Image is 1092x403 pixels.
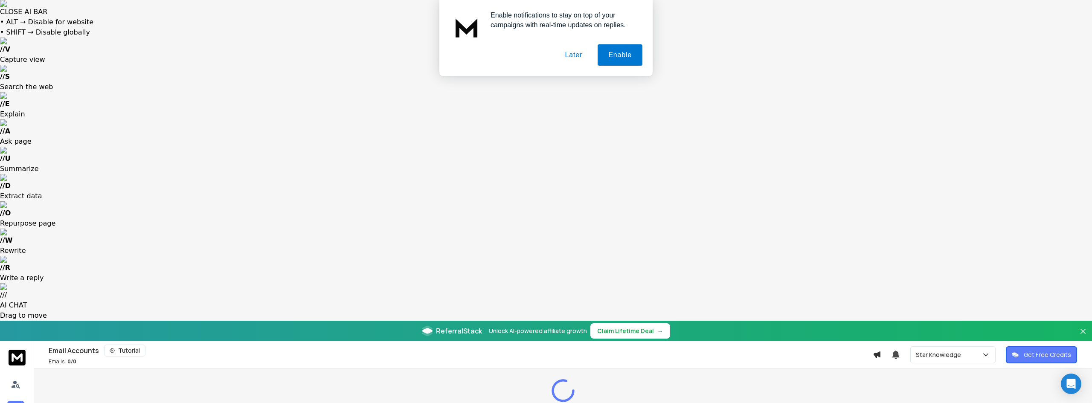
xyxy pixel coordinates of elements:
button: Claim Lifetime Deal→ [590,323,670,339]
button: Close banner [1077,326,1089,346]
img: notification icon [450,10,484,44]
span: 0 / 0 [67,358,76,365]
div: Email Accounts [49,345,873,357]
div: Enable notifications to stay on top of your campaigns with real-time updates on replies. [484,10,642,30]
p: Emails : [49,358,76,365]
button: Enable [598,44,642,66]
p: Unlock AI-powered affiliate growth [489,327,587,335]
p: Star Knowledge [916,351,964,359]
button: Get Free Credits [1006,346,1077,363]
div: Open Intercom Messenger [1061,374,1081,394]
button: Later [554,44,592,66]
p: Get Free Credits [1024,351,1071,359]
span: → [657,327,663,335]
button: Tutorial [104,345,145,357]
span: ReferralStack [436,326,482,336]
